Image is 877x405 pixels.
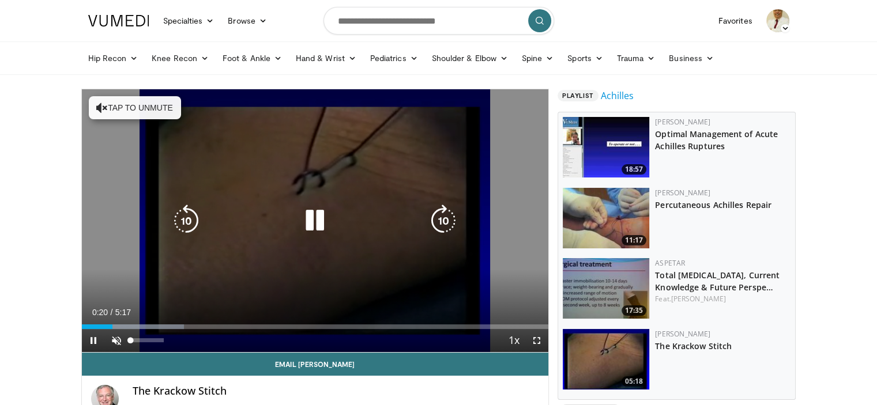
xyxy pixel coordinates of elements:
[363,47,425,70] a: Pediatrics
[563,188,649,248] img: 2e74dc0b-20c0-45f6-b916-4deb0511c45e.150x105_q85_crop-smart_upscale.jpg
[655,270,780,293] a: Total [MEDICAL_DATA], Current Knowledge & Future Perspe…
[105,329,128,352] button: Unmute
[563,258,649,319] a: 17:35
[622,376,646,387] span: 05:18
[111,308,113,317] span: /
[712,9,759,32] a: Favorites
[622,235,646,245] span: 11:17
[655,294,791,304] div: Feat.
[560,47,610,70] a: Sports
[92,308,108,317] span: 0:20
[563,117,649,177] a: 18:57
[563,329,649,389] a: 05:18
[89,96,181,119] button: Tap to unmute
[515,47,560,70] a: Spine
[662,47,721,70] a: Business
[323,7,554,35] input: Search topics, interventions
[216,47,289,70] a: Foot & Ankle
[563,117,649,177] img: 306724_0000_1.png.150x105_q85_crop-smart_upscale.jpg
[82,329,105,352] button: Pause
[131,338,164,342] div: Volume Level
[145,47,216,70] a: Knee Recon
[601,89,634,103] a: Achilles
[221,9,274,32] a: Browse
[671,294,726,304] a: [PERSON_NAME]
[525,329,548,352] button: Fullscreen
[563,329,649,389] img: 243552_0004_1.png.150x105_q85_crop-smart_upscale.jpg
[425,47,515,70] a: Shoulder & Elbow
[622,164,646,175] span: 18:57
[82,324,549,329] div: Progress Bar
[563,258,649,319] img: xX2wXF35FJtYfXNX4xMDoxOjBzMTt2bJ_1.150x105_q85_crop-smart_upscale.jpg
[655,340,732,351] a: The Krackow Stitch
[156,9,221,32] a: Specialties
[622,305,646,316] span: 17:35
[766,9,789,32] img: Avatar
[655,258,685,268] a: Aspetar
[82,89,549,353] video-js: Video Player
[289,47,363,70] a: Hand & Wrist
[655,199,771,210] a: Percutaneous Achilles Repair
[82,353,549,376] a: Email [PERSON_NAME]
[133,385,540,398] h4: The Krackow Stitch
[610,47,663,70] a: Trauma
[655,329,710,339] a: [PERSON_NAME]
[558,90,598,101] span: Playlist
[88,15,149,27] img: VuMedi Logo
[563,188,649,248] a: 11:17
[655,188,710,198] a: [PERSON_NAME]
[115,308,131,317] span: 5:17
[81,47,145,70] a: Hip Recon
[655,128,778,152] a: Optimal Management of Acute Achilles Ruptures
[502,329,525,352] button: Playback Rate
[655,117,710,127] a: [PERSON_NAME]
